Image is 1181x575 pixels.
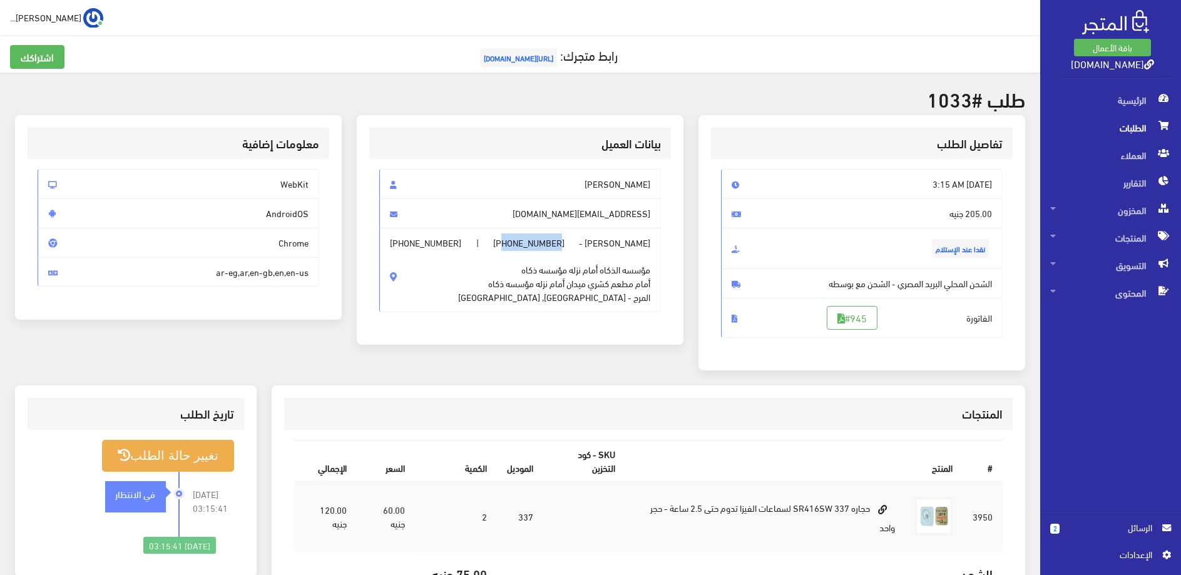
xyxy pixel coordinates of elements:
th: SKU - كود التخزين [543,440,625,481]
span: مؤسسه الذكاه أمام نزله مؤسسه ذكاه أمام مطعم كشري ميدان أمام نزله مؤسسه ذكاه المرج - [GEOGRAPHIC_D... [458,250,650,304]
div: [DATE] 03:15:41 [143,537,216,554]
span: WebKit [38,169,319,199]
th: الكمية [415,440,497,481]
a: اﻹعدادات [1050,547,1171,567]
span: التقارير [1050,169,1171,196]
span: المحتوى [1050,279,1171,307]
strong: في الانتظار [115,487,155,501]
span: [PHONE_NUMBER] [390,236,461,250]
a: العملاء [1040,141,1181,169]
a: باقة الأعمال [1074,39,1151,56]
span: [DATE] 3:15 AM [721,169,1003,199]
a: الطلبات [1040,114,1181,141]
span: الرسائل [1070,521,1152,534]
span: [URL][DOMAIN_NAME] [480,48,557,67]
h3: بيانات العميل [379,138,661,150]
a: رابط متجرك:[URL][DOMAIN_NAME] [477,43,618,66]
span: التسويق [1050,252,1171,279]
a: المخزون [1040,196,1181,224]
th: # [963,440,1003,481]
span: [EMAIL_ADDRESS][DOMAIN_NAME] [379,198,661,228]
span: 205.00 جنيه [721,198,1003,228]
span: [PERSON_NAME] - | [379,228,661,312]
span: الشحن المحلي البريد المصري - الشحن مع بوسطه [721,268,1003,298]
th: الموديل [497,440,543,481]
h3: معلومات إضافية [38,138,319,150]
span: المخزون [1050,196,1171,224]
iframe: Drift Widget Chat Controller [15,489,63,537]
th: السعر [357,440,415,481]
img: ... [83,8,103,28]
span: [PERSON_NAME]... [10,9,81,25]
span: Chrome [38,228,319,258]
a: الرئيسية [1040,86,1181,114]
td: 2 [415,481,497,551]
a: [DOMAIN_NAME] [1071,54,1154,73]
span: المنتجات [1050,224,1171,252]
button: تغيير حالة الطلب [102,440,233,472]
span: العملاء [1050,141,1171,169]
td: 120.00 جنيه [294,481,357,551]
th: اﻹجمالي [294,440,357,481]
h3: المنتجات [294,408,1003,420]
a: التقارير [1040,169,1181,196]
span: ar-eg,ar,en-gb,en,en-us [38,257,319,287]
th: المنتج [625,440,963,481]
span: نقدا عند الإستلام [932,239,989,258]
span: الفاتورة [721,298,1003,338]
img: . [1082,10,1149,34]
td: 337 [497,481,543,551]
td: 3950 [963,481,1003,551]
span: الطلبات [1050,114,1171,141]
span: 2 [1050,524,1060,534]
h3: تفاصيل الطلب [721,138,1003,150]
a: ... [PERSON_NAME]... [10,8,103,28]
span: [PERSON_NAME] [379,169,661,199]
a: #945 [827,306,877,330]
span: [PHONE_NUMBER] [493,236,565,250]
span: الرئيسية [1050,86,1171,114]
h3: تاريخ الطلب [38,408,233,420]
span: AndroidOS [38,198,319,228]
span: اﻹعدادات [1060,547,1152,561]
a: المنتجات [1040,224,1181,252]
a: 2 الرسائل [1050,521,1171,547]
h2: طلب #1033 [15,88,1025,109]
a: المحتوى [1040,279,1181,307]
a: اشتراكك [10,45,64,69]
td: 60.00 جنيه [357,481,415,551]
span: [DATE] 03:15:41 [193,487,234,515]
td: حجاره 337 SR416SW لسماعات الفيزا تدوم حتى 2.5 ساعة - حجر واحد [625,481,905,551]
